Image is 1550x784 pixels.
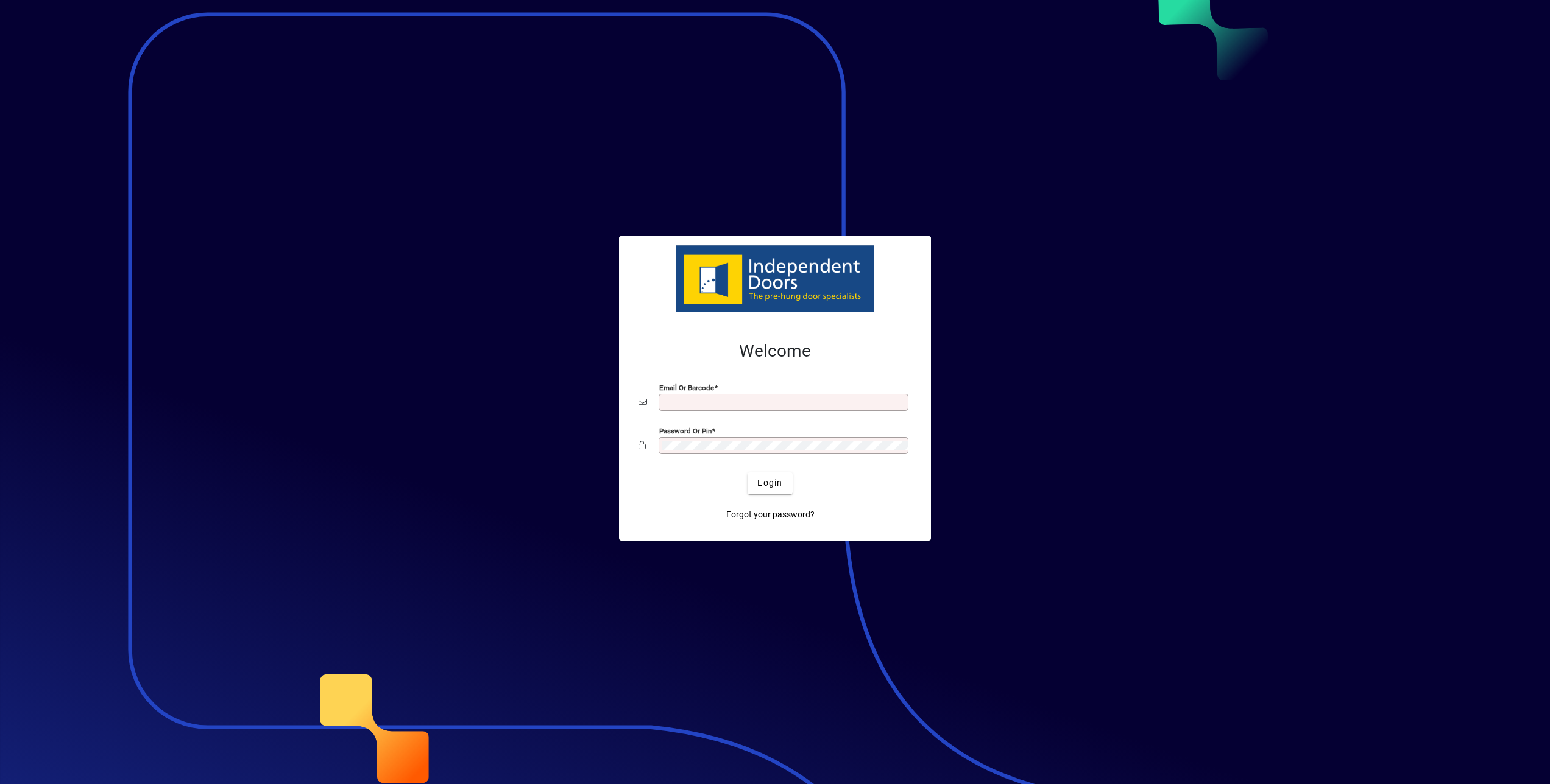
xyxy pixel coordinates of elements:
mat-label: Email or Barcode [659,383,714,391]
mat-label: Password or Pin [659,426,712,435]
span: Login [757,477,782,489]
a: Forgot your password? [721,504,819,526]
h2: Welcome [639,341,911,362]
button: Login [748,472,792,494]
span: Forgot your password? [726,508,815,521]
